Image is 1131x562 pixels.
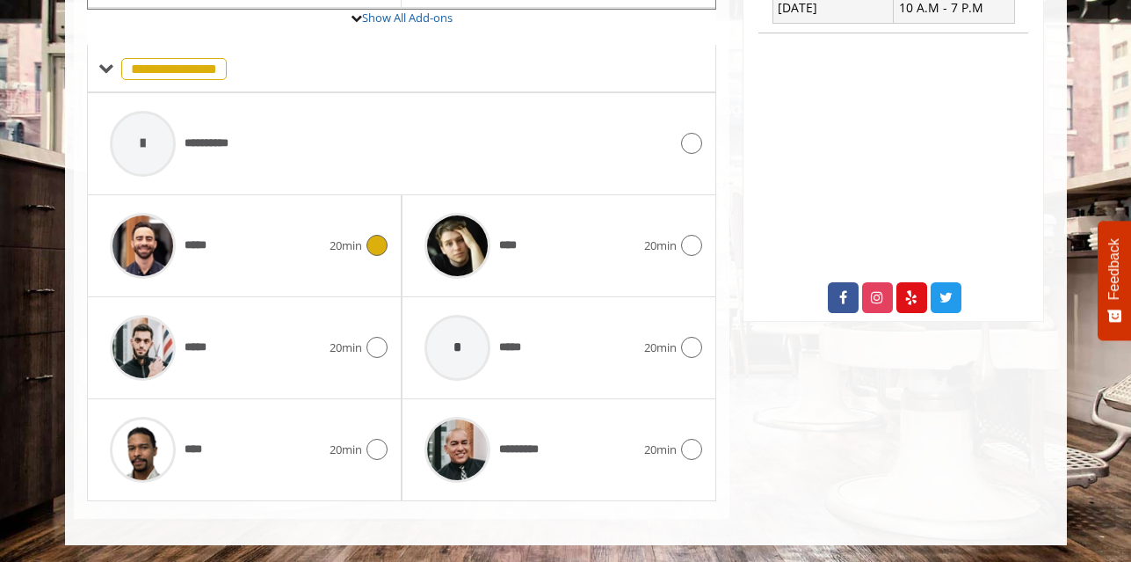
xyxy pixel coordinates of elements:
button: Feedback - Show survey [1098,221,1131,340]
span: 20min [330,339,362,357]
span: 20min [644,237,677,255]
span: 20min [644,339,677,357]
span: 20min [644,441,677,459]
span: 20min [330,237,362,255]
span: 20min [330,441,362,459]
a: Show All Add-ons [362,10,453,26]
span: Feedback [1106,238,1122,300]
